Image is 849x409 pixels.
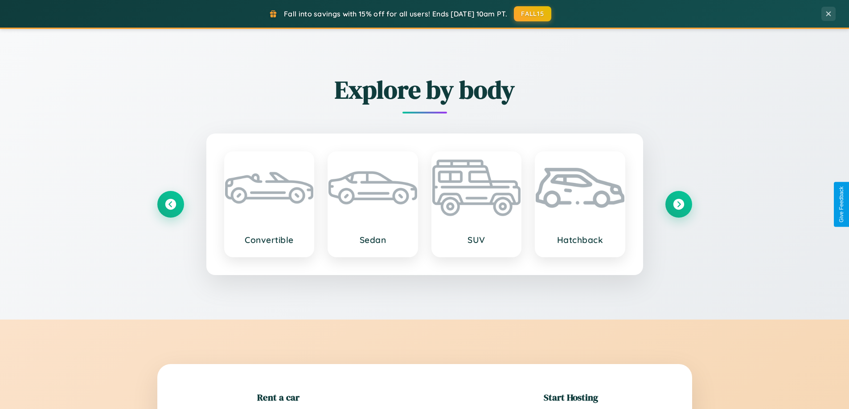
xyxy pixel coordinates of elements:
[257,391,299,404] h2: Rent a car
[234,235,305,245] h3: Convertible
[157,73,692,107] h2: Explore by body
[544,391,598,404] h2: Start Hosting
[514,6,551,21] button: FALL15
[838,186,845,223] div: Give Feedback
[337,235,408,245] h3: Sedan
[284,9,507,18] span: Fall into savings with 15% off for all users! Ends [DATE] 10am PT.
[545,235,615,245] h3: Hatchback
[441,235,512,245] h3: SUV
